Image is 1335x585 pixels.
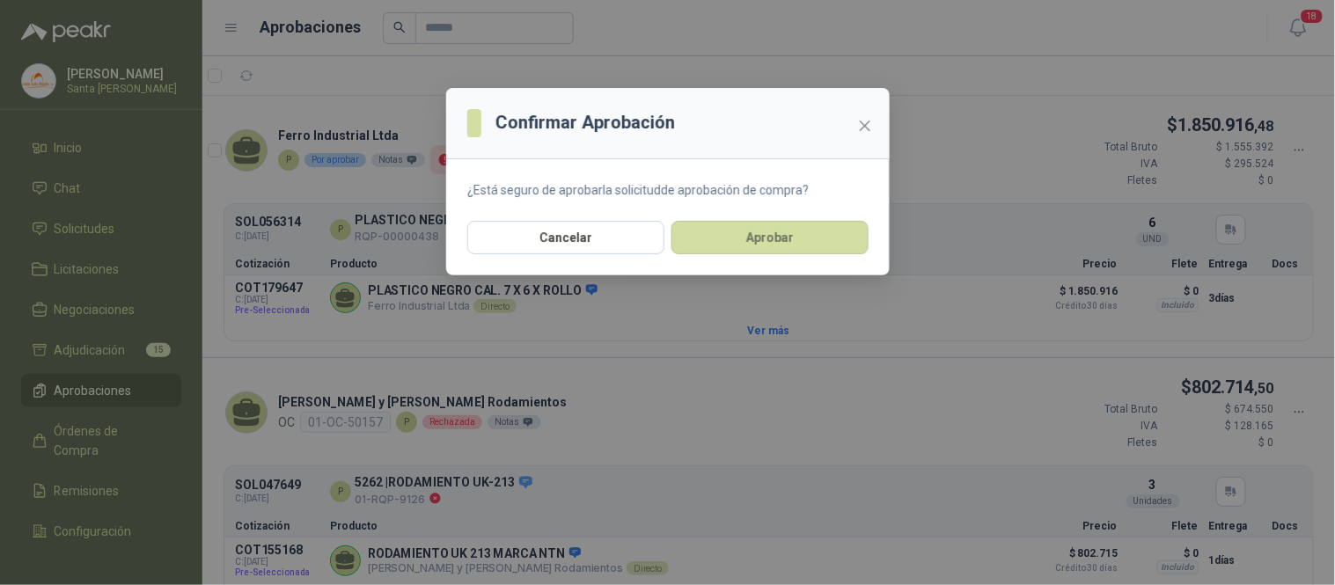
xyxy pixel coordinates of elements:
span: close [858,119,872,133]
button: Aprobar [671,221,869,254]
button: Cancelar [467,221,664,254]
p: ¿Está seguro de aprobar la solicitud de aprobación de compra? [467,180,869,200]
h3: Confirmar Aprobación [495,109,675,136]
button: Close [851,112,879,140]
